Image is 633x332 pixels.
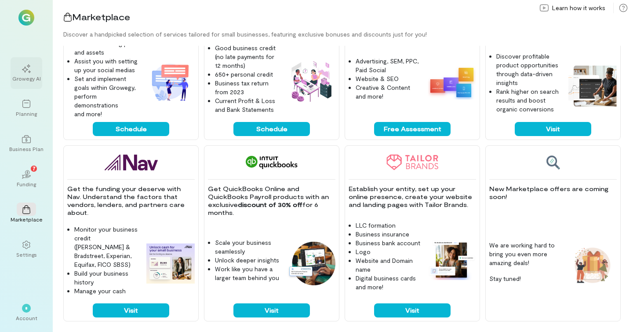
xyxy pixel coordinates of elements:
[428,65,476,100] img: Growegy - Marketing Services feature
[105,155,158,170] img: Nav
[12,75,41,82] div: Growegy AI
[11,297,42,328] div: *Account
[489,185,617,201] p: New Marketplace offers are coming soon!
[287,242,335,285] img: QuickBooks feature
[146,58,195,106] img: 1-on-1 Consultation feature
[11,216,43,223] div: Marketplace
[356,83,421,101] li: Creative & Content and more!
[546,155,560,170] img: Coming soon
[246,155,298,170] img: QuickBooks
[215,96,280,114] li: Current Profit & Loss and Bank Statements
[568,66,617,107] img: Jungle Scout feature
[74,269,139,287] li: Build your business history
[16,251,37,258] div: Settings
[496,87,561,114] li: Rank higher on search results and boost organic conversions
[215,256,280,265] li: Unlock deeper insights
[489,274,561,283] p: Stay tuned!
[11,57,42,89] a: Growegy AI
[11,163,42,195] a: Funding
[238,201,302,208] strong: discount of 30% off
[374,122,451,136] button: Free Assessment
[356,57,421,74] li: Advertising, SEM, PPC, Paid Social
[215,44,280,70] li: Good business credit (no late payments for 12 months)
[233,122,310,136] button: Schedule
[568,241,617,290] img: Coming soon feature
[208,185,335,217] p: Get QuickBooks Online and QuickBooks Payroll products with an exclusive for 6 months.
[356,274,421,291] li: Digital business cards and more!
[356,230,421,239] li: Business insurance
[16,110,37,117] div: Planning
[33,164,36,172] span: 7
[215,265,280,282] li: Work like you have a larger team behind you
[146,243,195,284] img: Nav feature
[9,145,44,152] div: Business Plan
[215,79,280,96] li: Business tax return from 2023
[215,238,280,256] li: Scale your business seamlessly
[72,11,130,22] span: Marketplace
[63,30,633,39] div: Discover a handpicked selection of services tailored for small businesses, featuring exclusive bo...
[233,303,310,317] button: Visit
[496,52,561,87] li: Discover profitable product opportunities through data-driven insights
[16,314,37,321] div: Account
[11,198,42,230] a: Marketplace
[287,58,335,106] img: Funding Consultation feature
[74,39,139,57] li: Review marketing plans and assets
[356,256,421,274] li: Website and Domain name
[215,70,280,79] li: 650+ personal credit
[93,303,169,317] button: Visit
[93,122,169,136] button: Schedule
[428,239,476,280] img: Tailor Brands feature
[356,74,421,83] li: Website & SEO
[74,74,139,118] li: Set and implement goals within Growegy, perform demonstrations and more!
[515,122,591,136] button: Visit
[386,155,438,170] img: Tailor Brands
[11,233,42,265] a: Settings
[356,247,421,256] li: Logo
[11,92,42,124] a: Planning
[74,57,139,74] li: Assist you with setting up your social medias
[489,241,561,267] p: We are working hard to bring you even more amazing deals!
[349,185,476,209] p: Establish your entity, set up your online presence, create your website and landing pages with Ta...
[356,239,421,247] li: Business bank account
[74,287,139,295] li: Manage your cash
[74,225,139,269] li: Monitor your business credit ([PERSON_NAME] & Bradstreet, Experian, Equifax, FICO SBSS)
[17,181,36,188] div: Funding
[11,128,42,159] a: Business Plan
[552,4,605,12] span: Learn how it works
[356,221,421,230] li: LLC formation
[374,303,451,317] button: Visit
[67,185,195,217] p: Get the funding your deserve with Nav. Understand the factors that vendors, lenders, and partners...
